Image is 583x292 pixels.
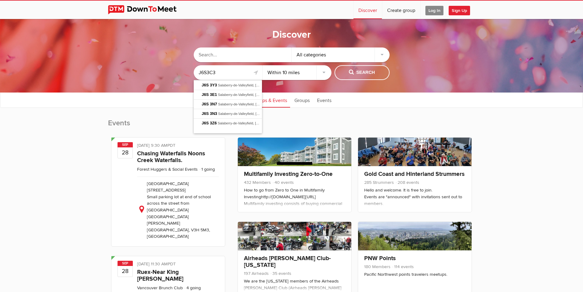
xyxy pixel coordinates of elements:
h1: Discover [272,28,311,41]
span: Sep [118,261,133,266]
span: J6S 3N7 [202,102,217,106]
span: America/Vancouver [168,261,176,267]
a: Multifamily Investing Zero-to-One [244,170,333,178]
span: 285 Strummers [364,180,394,185]
span: 35 events [270,271,291,276]
span: Salaberry-de-Valleyfield, [GEOGRAPHIC_DATA], [GEOGRAPHIC_DATA] [218,102,327,106]
b: 28 [118,147,133,158]
span: 40 events [272,180,294,185]
span: Salaberry-de-Valleyfield, [GEOGRAPHIC_DATA], [GEOGRAPHIC_DATA] [218,112,327,116]
span: Salaberry-de-Valleyfield, [GEOGRAPHIC_DATA], [GEOGRAPHIC_DATA] [218,83,327,87]
a: Sign Up [449,1,475,19]
span: J6S 3Y3 [202,83,217,87]
a: Chasing Waterfalls Noons Creek Waterfalls. [137,150,205,164]
span: 208 events [395,180,419,185]
a: Groups & Events [249,92,290,108]
div: [DATE] 9:30 AM [137,142,219,150]
a: Log In [420,1,448,19]
a: Vancouver Brunch Club [137,285,183,290]
span: 432 Members [244,180,271,185]
a: Airheads [PERSON_NAME] Club-[US_STATE] [244,255,331,269]
b: 28 [118,266,133,277]
span: America/Vancouver [167,143,175,148]
h2: Groups [234,118,475,134]
span: Search [349,69,375,76]
img: DownToMeet [108,5,186,14]
span: 180 Members [364,264,391,269]
span: 197 Airheads [244,271,269,276]
span: [GEOGRAPHIC_DATA] [STREET_ADDRESS] Small parking lot at end of school across the street from [GEO... [147,181,211,239]
span: Salaberry-de-Valleyfield, [GEOGRAPHIC_DATA], [GEOGRAPHIC_DATA] [218,93,327,97]
a: PNW Points [364,255,396,262]
span: Salaberry-de-Valleyfield, [GEOGRAPHIC_DATA], [GEOGRAPHIC_DATA] [218,121,327,125]
div: [DATE] 11:30 AM [137,261,219,269]
a: Ruex-Near King [PERSON_NAME] [137,268,183,283]
li: 4 going [184,285,201,290]
a: Discover [353,1,382,19]
div: Pacific Northwest points travelers meetups. [364,271,465,278]
span: 114 events [392,264,414,269]
span: Sign Up [449,6,470,15]
input: Search... [194,47,292,62]
a: Create group [382,1,420,19]
span: J6S 3Z6 [202,121,217,125]
a: Events [314,92,334,108]
button: Search [334,65,390,80]
a: Gold Coast and Hinterland Strummers [364,170,465,178]
span: J6S 3N3 [202,111,217,116]
span: Sep [118,142,133,147]
li: 1 going [199,167,215,172]
span: Log In [425,6,443,15]
span: J6S 3E1 [202,92,217,97]
input: Location or ZIP-Code [194,65,263,80]
a: Groups [291,92,313,108]
a: Forest Huggers & Social Events [137,167,198,172]
h2: Events [108,118,228,134]
div: All categories [292,47,390,62]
